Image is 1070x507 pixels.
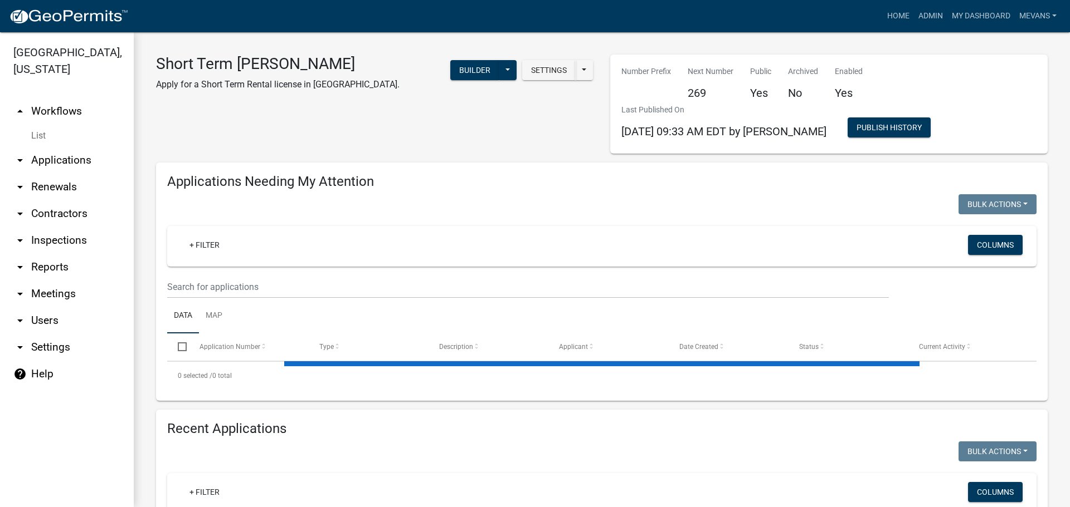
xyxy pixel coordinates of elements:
[621,104,826,116] p: Last Published On
[13,234,27,247] i: arrow_drop_down
[668,333,788,360] datatable-header-cell: Date Created
[959,194,1037,214] button: Bulk Actions
[13,260,27,274] i: arrow_drop_down
[914,6,947,27] a: Admin
[13,180,27,194] i: arrow_drop_down
[835,66,863,77] p: Enabled
[13,154,27,167] i: arrow_drop_down
[178,372,212,380] span: 0 selected /
[167,275,889,298] input: Search for applications
[788,86,818,100] h5: No
[908,333,1028,360] datatable-header-cell: Current Activity
[13,287,27,301] i: arrow_drop_down
[621,125,826,138] span: [DATE] 09:33 AM EDT by [PERSON_NAME]
[959,441,1037,461] button: Bulk Actions
[156,78,400,91] p: Apply for a Short Term Rental license in [GEOGRAPHIC_DATA].
[548,333,668,360] datatable-header-cell: Applicant
[167,333,188,360] datatable-header-cell: Select
[848,117,931,137] button: Publish History
[13,341,27,354] i: arrow_drop_down
[750,86,771,100] h5: Yes
[13,207,27,220] i: arrow_drop_down
[167,362,1037,390] div: 0 total
[181,235,228,255] a: + Filter
[439,343,473,351] span: Description
[13,105,27,118] i: arrow_drop_up
[559,343,588,351] span: Applicant
[319,343,334,351] span: Type
[968,235,1023,255] button: Columns
[919,343,965,351] span: Current Activity
[522,60,576,80] button: Settings
[968,482,1023,502] button: Columns
[309,333,429,360] datatable-header-cell: Type
[621,66,671,77] p: Number Prefix
[789,333,908,360] datatable-header-cell: Status
[688,86,733,100] h5: 269
[13,367,27,381] i: help
[429,333,548,360] datatable-header-cell: Description
[181,482,228,502] a: + Filter
[679,343,718,351] span: Date Created
[799,343,819,351] span: Status
[167,298,199,334] a: Data
[848,124,931,133] wm-modal-confirm: Workflow Publish History
[156,55,400,73] h3: Short Term [PERSON_NAME]
[199,298,229,334] a: Map
[167,174,1037,190] h4: Applications Needing My Attention
[883,6,914,27] a: Home
[200,343,260,351] span: Application Number
[688,66,733,77] p: Next Number
[450,60,499,80] button: Builder
[835,86,863,100] h5: Yes
[788,66,818,77] p: Archived
[13,314,27,327] i: arrow_drop_down
[750,66,771,77] p: Public
[1015,6,1061,27] a: Mevans
[947,6,1015,27] a: My Dashboard
[188,333,308,360] datatable-header-cell: Application Number
[167,421,1037,437] h4: Recent Applications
